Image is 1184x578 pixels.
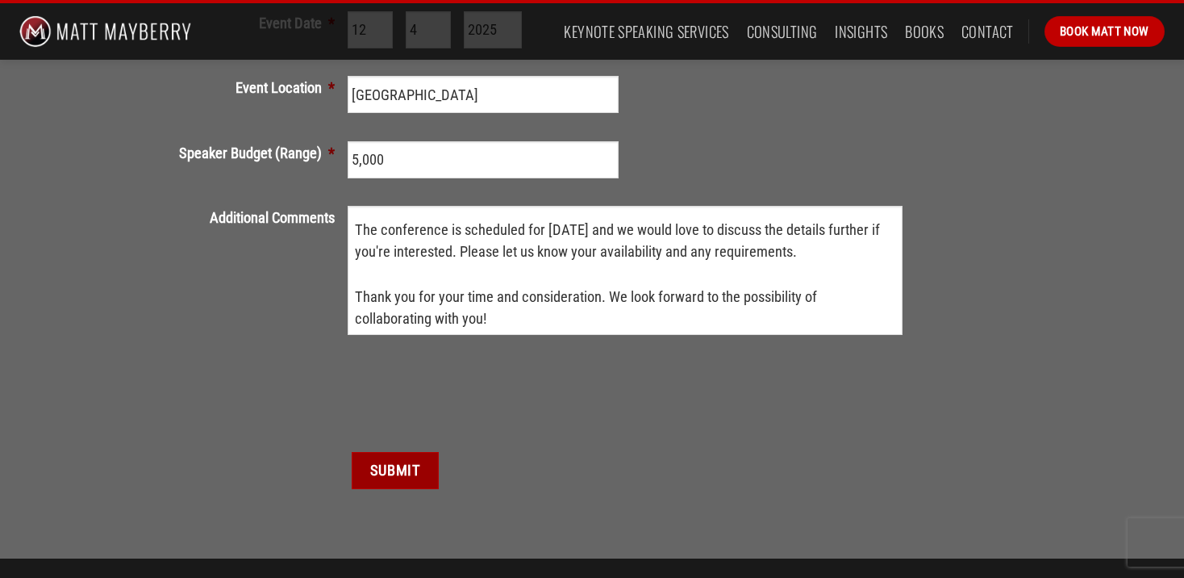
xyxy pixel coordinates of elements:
[19,76,348,99] label: Event Location
[1060,22,1149,41] span: Book Matt Now
[19,206,348,229] label: Additional Comments
[1044,16,1165,47] a: Book Matt Now
[747,17,818,46] a: Consulting
[835,17,887,46] a: Insights
[961,17,1014,46] a: Contact
[905,17,944,46] a: Books
[352,452,439,489] input: Submit
[19,3,191,60] img: Matt Mayberry
[348,363,593,426] iframe: reCAPTCHA
[19,141,348,165] label: Speaker Budget (Range)
[564,17,728,46] a: Keynote Speaking Services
